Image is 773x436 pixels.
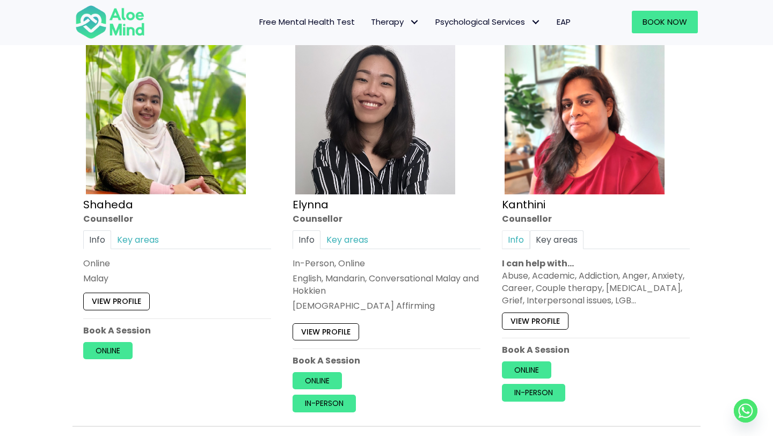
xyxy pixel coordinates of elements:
a: In-person [502,384,565,402]
a: Kanthini [502,197,545,212]
a: View profile [83,293,150,310]
img: Aloe mind Logo [75,4,145,40]
div: In-Person, Online [293,257,480,270]
a: Whatsapp [734,399,757,423]
p: Book A Session [502,344,690,356]
a: EAP [549,11,579,33]
a: Key areas [530,230,584,249]
a: View profile [502,313,568,330]
p: English, Mandarin, Conversational Malay and Hokkien [293,272,480,297]
img: Elynna Counsellor [295,34,455,194]
a: In-person [293,395,356,412]
span: Psychological Services [435,16,541,27]
a: Online [293,372,342,389]
div: Abuse, Academic, Addiction, Anger, Anxiety, Career, Couple therapy, [MEDICAL_DATA], Grief, Interp... [502,270,690,307]
div: Counsellor [83,213,271,225]
a: Key areas [111,230,165,249]
a: Book Now [632,11,698,33]
p: Book A Session [83,324,271,337]
a: Info [502,230,530,249]
span: EAP [557,16,571,27]
a: Info [293,230,320,249]
a: Info [83,230,111,249]
nav: Menu [159,11,579,33]
div: Counsellor [293,213,480,225]
img: Kanthini-profile [505,34,665,194]
a: Key areas [320,230,374,249]
p: Malay [83,272,271,285]
span: Therapy: submenu [406,14,422,30]
a: Free Mental Health Test [251,11,363,33]
p: Book A Session [293,354,480,367]
a: Psychological ServicesPsychological Services: submenu [427,11,549,33]
span: Free Mental Health Test [259,16,355,27]
a: View profile [293,323,359,340]
div: [DEMOGRAPHIC_DATA] Affirming [293,300,480,313]
a: Shaheda [83,197,133,212]
a: TherapyTherapy: submenu [363,11,427,33]
a: Online [502,361,551,379]
div: Counsellor [502,213,690,225]
span: Book Now [643,16,687,27]
div: Online [83,257,271,270]
a: Elynna [293,197,329,212]
span: Psychological Services: submenu [528,14,543,30]
img: Shaheda Counsellor [86,34,246,194]
a: Online [83,342,133,359]
p: I can help with… [502,257,690,270]
span: Therapy [371,16,419,27]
